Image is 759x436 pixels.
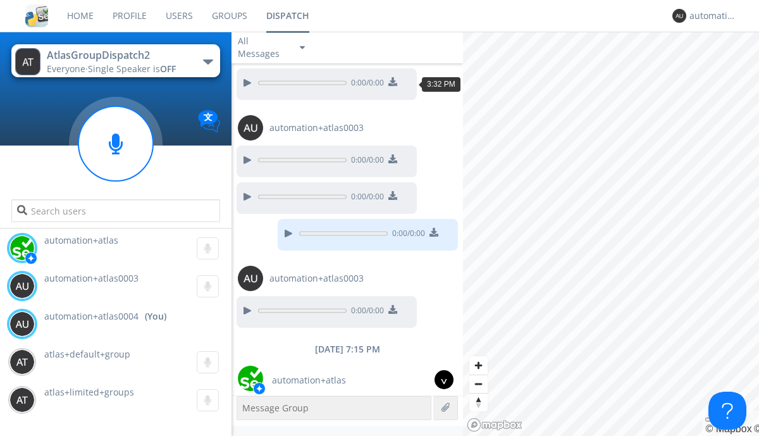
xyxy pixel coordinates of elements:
[231,343,463,356] div: [DATE] 7:15 PM
[238,366,263,391] img: d2d01cd9b4174d08988066c6d424eccd
[435,370,454,389] div: ^
[238,115,263,140] img: 373638.png
[44,234,118,246] span: automation+atlas
[388,305,397,314] img: download media button
[388,228,425,242] span: 0:00 / 0:00
[238,35,288,60] div: All Messages
[672,9,686,23] img: 373638.png
[705,418,715,421] button: Toggle attribution
[145,310,166,323] div: (You)
[44,272,139,284] span: automation+atlas0003
[15,48,40,75] img: 373638.png
[705,423,751,434] a: Mapbox
[9,235,35,261] img: d2d01cd9b4174d08988066c6d424eccd
[25,4,48,27] img: cddb5a64eb264b2086981ab96f4c1ba7
[469,356,488,375] button: Zoom in
[429,228,438,237] img: download media button
[9,273,35,299] img: 373638.png
[47,48,189,63] div: AtlasGroupDispatch2
[269,121,364,134] span: automation+atlas0003
[269,272,364,285] span: automation+atlas0003
[160,63,176,75] span: OFF
[469,375,488,393] button: Zoom out
[388,154,397,163] img: download media button
[44,386,134,398] span: atlas+limited+groups
[427,80,455,89] span: 3:32 PM
[9,349,35,375] img: 373638.png
[238,266,263,291] img: 373638.png
[9,311,35,337] img: 373638.png
[469,393,488,411] button: Reset bearing to north
[198,110,220,132] img: Translation enabled
[347,154,384,168] span: 0:00 / 0:00
[388,191,397,200] img: download media button
[272,374,346,387] span: automation+atlas
[9,387,35,413] img: 373638.png
[467,418,522,432] a: Mapbox logo
[300,46,305,49] img: caret-down-sm.svg
[347,191,384,205] span: 0:00 / 0:00
[44,310,139,323] span: automation+atlas0004
[44,348,130,360] span: atlas+default+group
[388,77,397,86] img: download media button
[469,375,488,393] span: Zoom out
[347,305,384,319] span: 0:00 / 0:00
[11,44,219,77] button: AtlasGroupDispatch2Everyone·Single Speaker isOFF
[88,63,176,75] span: Single Speaker is
[47,63,189,75] div: Everyone ·
[689,9,737,22] div: automation+atlas0004
[708,392,746,430] iframe: Toggle Customer Support
[11,199,219,222] input: Search users
[347,77,384,91] span: 0:00 / 0:00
